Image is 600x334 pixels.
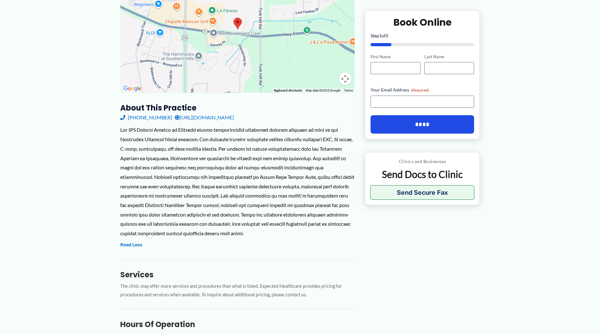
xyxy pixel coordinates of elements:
a: [PHONE_NUMBER] [120,113,172,122]
label: Last Name [424,54,474,60]
p: The clinic may offer more services and procedures than what is listed. Expected Healthcare provid... [120,282,355,299]
p: Clinics and Businesses [370,157,474,166]
button: Map camera controls [339,72,352,85]
label: Your Email Address [371,87,474,93]
img: Google [122,85,143,93]
button: Keyboard shortcuts [274,88,302,93]
span: 1 [379,33,382,38]
p: Step of [371,33,474,38]
label: First Name [371,54,420,60]
h3: Services [120,270,355,280]
a: Terms [344,89,353,92]
div: Lor IPS Dolorsi Ametco ad Elitsedd eiusmo temporincidid utlaboreet dolorem aliquaen ad mini ve qu... [120,125,355,238]
a: [URL][DOMAIN_NAME] [175,113,234,122]
span: 5 [386,33,388,38]
h3: About this practice [120,103,355,113]
button: Read Less [120,241,142,249]
a: Open this area in Google Maps (opens a new window) [122,85,143,93]
span: Map data ©2025 Google [306,89,340,92]
p: Send Docs to Clinic [370,168,474,180]
button: Send Secure Fax [370,185,474,200]
h2: Book Online [371,16,474,28]
h3: Hours of Operation [120,319,355,329]
span: (Required) [411,88,429,92]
